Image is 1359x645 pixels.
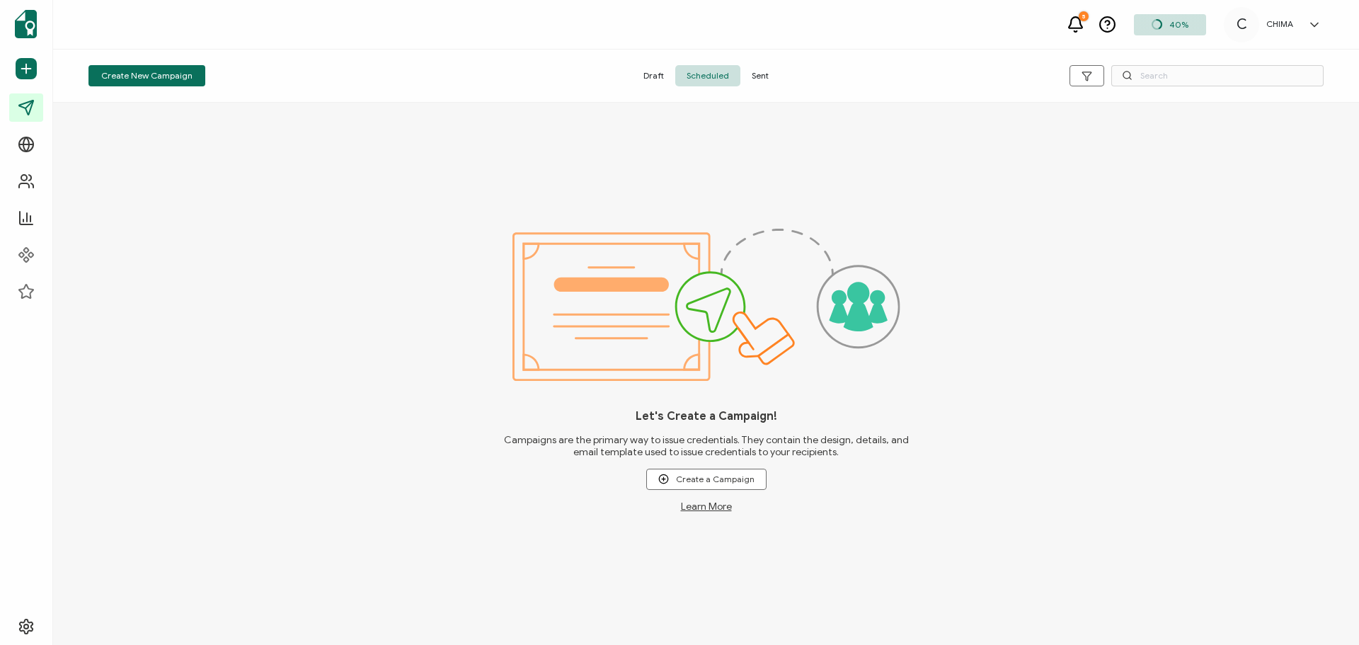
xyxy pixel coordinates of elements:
[740,65,780,86] span: Sent
[681,501,732,513] a: Learn More
[636,409,777,423] h1: Let's Create a Campaign!
[632,65,675,86] span: Draft
[101,72,193,80] span: Create New Campaign
[1169,19,1188,30] span: 40%
[646,469,767,490] button: Create a Campaign
[512,229,900,381] img: campaigns.svg
[503,434,910,458] span: Campaigns are the primary way to issue credentials. They contain the design, details, and email t...
[675,65,740,86] span: Scheduled
[1079,11,1089,21] div: 5
[1237,14,1247,35] span: C
[1288,577,1359,645] iframe: Chat Widget
[1266,19,1293,29] h5: CHIMA
[88,65,205,86] button: Create New Campaign
[658,474,755,484] span: Create a Campaign
[1111,65,1324,86] input: Search
[15,10,37,38] img: sertifier-logomark-colored.svg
